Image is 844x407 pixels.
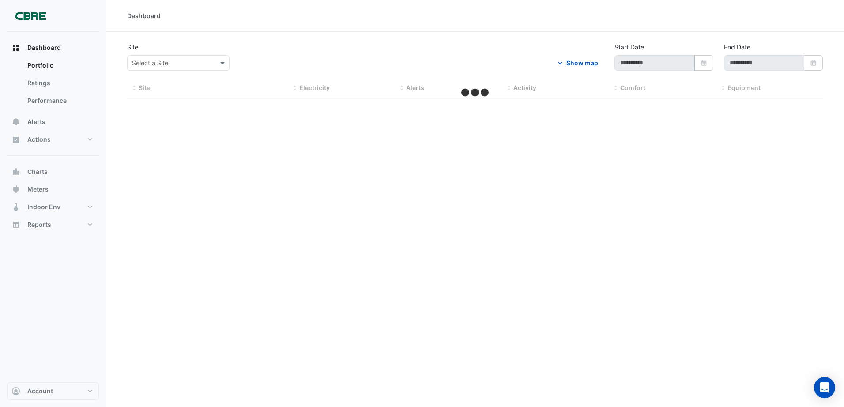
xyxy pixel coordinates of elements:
[27,185,49,194] span: Meters
[27,135,51,144] span: Actions
[7,163,99,181] button: Charts
[7,198,99,216] button: Indoor Env
[11,185,20,194] app-icon: Meters
[20,57,99,74] a: Portfolio
[11,117,20,126] app-icon: Alerts
[11,220,20,229] app-icon: Reports
[727,84,761,91] span: Equipment
[513,84,536,91] span: Activity
[7,39,99,57] button: Dashboard
[27,167,48,176] span: Charts
[127,11,161,20] div: Dashboard
[11,43,20,52] app-icon: Dashboard
[299,84,330,91] span: Electricity
[27,220,51,229] span: Reports
[139,84,150,91] span: Site
[566,58,598,68] div: Show map
[614,42,644,52] label: Start Date
[127,42,138,52] label: Site
[7,216,99,234] button: Reports
[27,203,60,211] span: Indoor Env
[11,7,50,25] img: Company Logo
[550,55,604,71] button: Show map
[724,42,750,52] label: End Date
[620,84,645,91] span: Comfort
[406,84,424,91] span: Alerts
[7,382,99,400] button: Account
[7,181,99,198] button: Meters
[27,43,61,52] span: Dashboard
[20,92,99,109] a: Performance
[814,377,835,398] div: Open Intercom Messenger
[7,57,99,113] div: Dashboard
[20,74,99,92] a: Ratings
[11,135,20,144] app-icon: Actions
[7,131,99,148] button: Actions
[7,113,99,131] button: Alerts
[27,387,53,396] span: Account
[11,167,20,176] app-icon: Charts
[11,203,20,211] app-icon: Indoor Env
[27,117,45,126] span: Alerts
